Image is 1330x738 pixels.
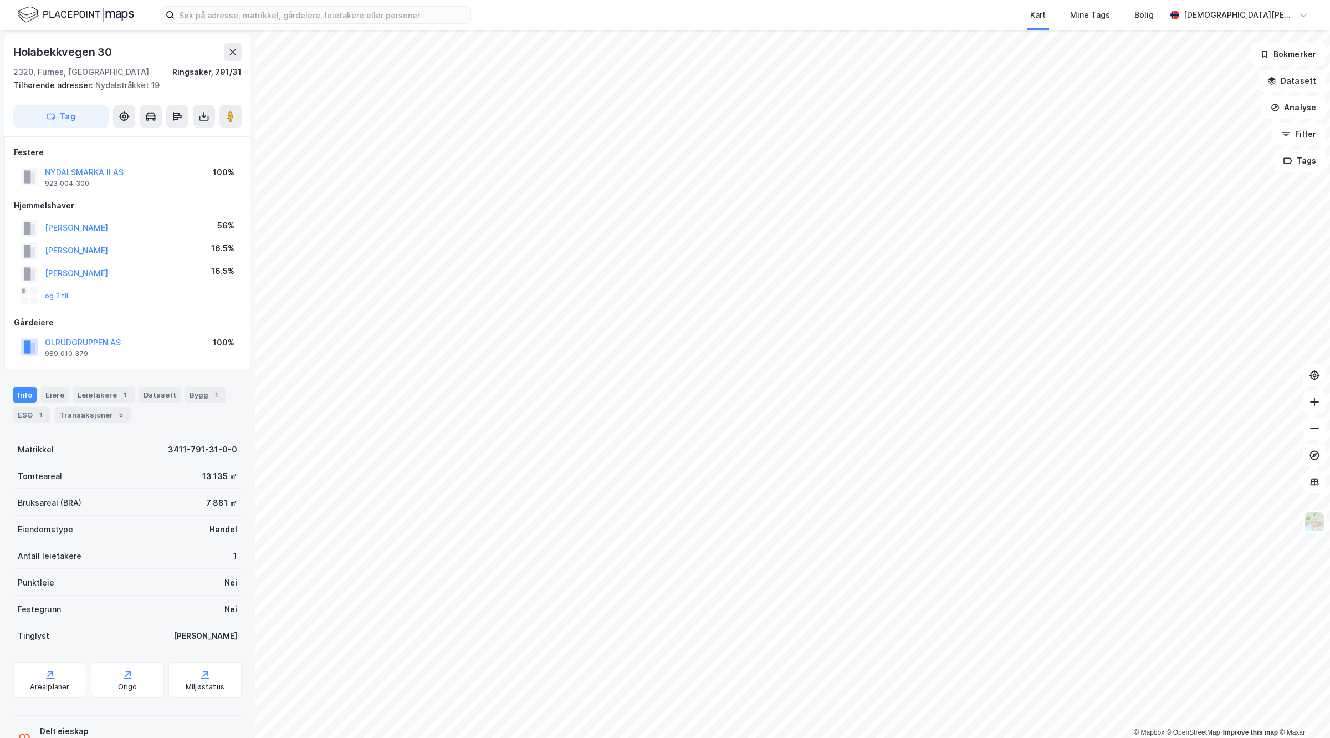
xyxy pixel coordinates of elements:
[1223,729,1278,736] a: Improve this map
[1134,729,1164,736] a: Mapbox
[13,43,114,61] div: Holabekkvegen 30
[13,79,233,92] div: Nydalstråkket 19
[13,80,95,90] span: Tilhørende adresser:
[13,387,37,403] div: Info
[55,407,131,423] div: Transaksjoner
[18,549,81,563] div: Antall leietakere
[18,5,134,24] img: logo.f888ab2527a4732fd821a326f86c7f29.svg
[13,105,109,128] button: Tag
[45,349,88,358] div: 989 010 379
[40,725,185,738] div: Delt eieskap
[18,496,81,510] div: Bruksareal (BRA)
[115,409,126,420] div: 5
[168,443,237,456] div: 3411-791-31-0-0
[41,387,69,403] div: Eiere
[14,199,241,212] div: Hjemmelshaver
[45,179,89,188] div: 923 004 300
[1272,123,1326,145] button: Filter
[185,387,226,403] div: Bygg
[18,470,62,483] div: Tomteareal
[1274,150,1326,172] button: Tags
[139,387,181,403] div: Datasett
[18,576,54,589] div: Punktleie
[1070,8,1110,22] div: Mine Tags
[1258,70,1326,92] button: Datasett
[118,683,137,691] div: Origo
[224,576,237,589] div: Nei
[186,683,224,691] div: Miljøstatus
[206,496,237,510] div: 7 881 ㎡
[233,549,237,563] div: 1
[14,316,241,329] div: Gårdeiere
[209,523,237,536] div: Handel
[1304,511,1325,532] img: Z
[213,336,234,349] div: 100%
[1134,8,1154,22] div: Bolig
[18,629,49,643] div: Tinglyst
[1167,729,1220,736] a: OpenStreetMap
[13,407,50,423] div: ESG
[172,65,242,79] div: Ringsaker, 791/31
[18,443,54,456] div: Matrikkel
[173,629,237,643] div: [PERSON_NAME]
[1275,685,1330,738] iframe: Chat Widget
[14,146,241,159] div: Festere
[73,387,135,403] div: Leietakere
[211,242,234,255] div: 16.5%
[35,409,46,420] div: 1
[211,264,234,278] div: 16.5%
[202,470,237,483] div: 13 135 ㎡
[224,603,237,616] div: Nei
[13,65,149,79] div: 2320, Furnes, [GEOGRAPHIC_DATA]
[30,683,69,691] div: Arealplaner
[18,603,61,616] div: Festegrunn
[1030,8,1046,22] div: Kart
[211,389,222,400] div: 1
[119,389,130,400] div: 1
[1261,96,1326,119] button: Analyse
[1184,8,1295,22] div: [DEMOGRAPHIC_DATA][PERSON_NAME]
[175,7,470,23] input: Søk på adresse, matrikkel, gårdeiere, leietakere eller personer
[213,166,234,179] div: 100%
[1251,43,1326,65] button: Bokmerker
[18,523,73,536] div: Eiendomstype
[217,219,234,232] div: 56%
